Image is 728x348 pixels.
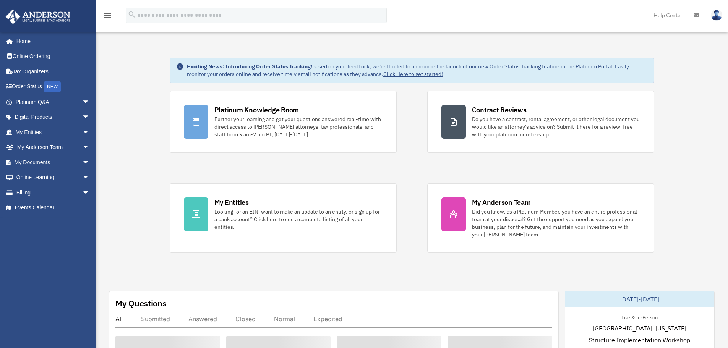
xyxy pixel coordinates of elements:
a: Platinum Q&Aarrow_drop_down [5,94,101,110]
div: Answered [188,315,217,323]
a: Home [5,34,97,49]
a: My Entitiesarrow_drop_down [5,125,101,140]
div: My Entities [214,197,249,207]
div: My Questions [115,298,167,309]
div: Expedited [313,315,342,323]
span: arrow_drop_down [82,170,97,186]
i: menu [103,11,112,20]
span: arrow_drop_down [82,94,97,110]
div: Contract Reviews [472,105,527,115]
a: Billingarrow_drop_down [5,185,101,200]
div: All [115,315,123,323]
div: [DATE]-[DATE] [565,291,714,307]
span: arrow_drop_down [82,110,97,125]
a: Events Calendar [5,200,101,215]
div: Do you have a contract, rental agreement, or other legal document you would like an attorney's ad... [472,115,640,138]
a: Digital Productsarrow_drop_down [5,110,101,125]
strong: Exciting News: Introducing Order Status Tracking! [187,63,312,70]
div: My Anderson Team [472,197,531,207]
div: Platinum Knowledge Room [214,105,299,115]
a: Click Here to get started! [383,71,443,78]
div: Normal [274,315,295,323]
a: Online Learningarrow_drop_down [5,170,101,185]
div: Submitted [141,315,170,323]
i: search [128,10,136,19]
div: Based on your feedback, we're thrilled to announce the launch of our new Order Status Tracking fe... [187,63,648,78]
div: Closed [235,315,256,323]
a: Contract Reviews Do you have a contract, rental agreement, or other legal document you would like... [427,91,654,153]
a: My Anderson Teamarrow_drop_down [5,140,101,155]
div: Further your learning and get your questions answered real-time with direct access to [PERSON_NAM... [214,115,383,138]
div: NEW [44,81,61,92]
span: Structure Implementation Workshop [589,335,690,345]
span: arrow_drop_down [82,125,97,140]
a: Platinum Knowledge Room Further your learning and get your questions answered real-time with dire... [170,91,397,153]
img: User Pic [711,10,722,21]
span: arrow_drop_down [82,140,97,155]
a: My Entities Looking for an EIN, want to make an update to an entity, or sign up for a bank accoun... [170,183,397,253]
a: My Anderson Team Did you know, as a Platinum Member, you have an entire professional team at your... [427,183,654,253]
div: Looking for an EIN, want to make an update to an entity, or sign up for a bank account? Click her... [214,208,383,231]
span: [GEOGRAPHIC_DATA], [US_STATE] [593,324,686,333]
img: Anderson Advisors Platinum Portal [3,9,73,24]
span: arrow_drop_down [82,185,97,201]
div: Did you know, as a Platinum Member, you have an entire professional team at your disposal? Get th... [472,208,640,238]
a: Order StatusNEW [5,79,101,95]
a: Tax Organizers [5,64,101,79]
div: Live & In-Person [615,313,664,321]
a: Online Ordering [5,49,101,64]
a: My Documentsarrow_drop_down [5,155,101,170]
span: arrow_drop_down [82,155,97,170]
a: menu [103,13,112,20]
